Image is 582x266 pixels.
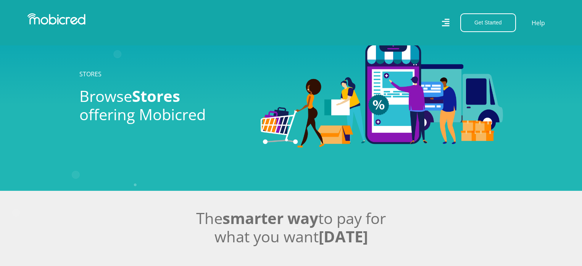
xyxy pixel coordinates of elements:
[132,85,180,106] span: Stores
[79,87,249,124] h2: Browse offering Mobicred
[261,43,503,148] img: Stores
[79,209,503,246] h2: The to pay for what you want
[319,226,368,247] span: [DATE]
[27,13,85,25] img: Mobicred
[460,13,516,32] button: Get Started
[79,70,102,78] a: STORES
[531,18,545,28] a: Help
